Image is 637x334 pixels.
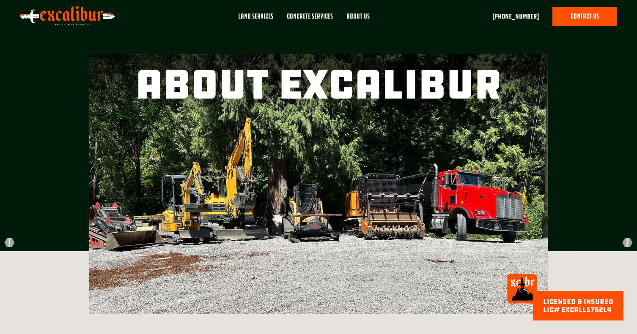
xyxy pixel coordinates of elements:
[492,11,539,22] a: [PHONE_NUMBER]
[552,7,617,26] a: contact us
[340,7,376,33] a: About Us
[135,64,502,105] h1: about Excalibur
[346,12,370,21] div: About Us
[543,298,613,314] div: licensed & Insured lic# EXCALLS762L4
